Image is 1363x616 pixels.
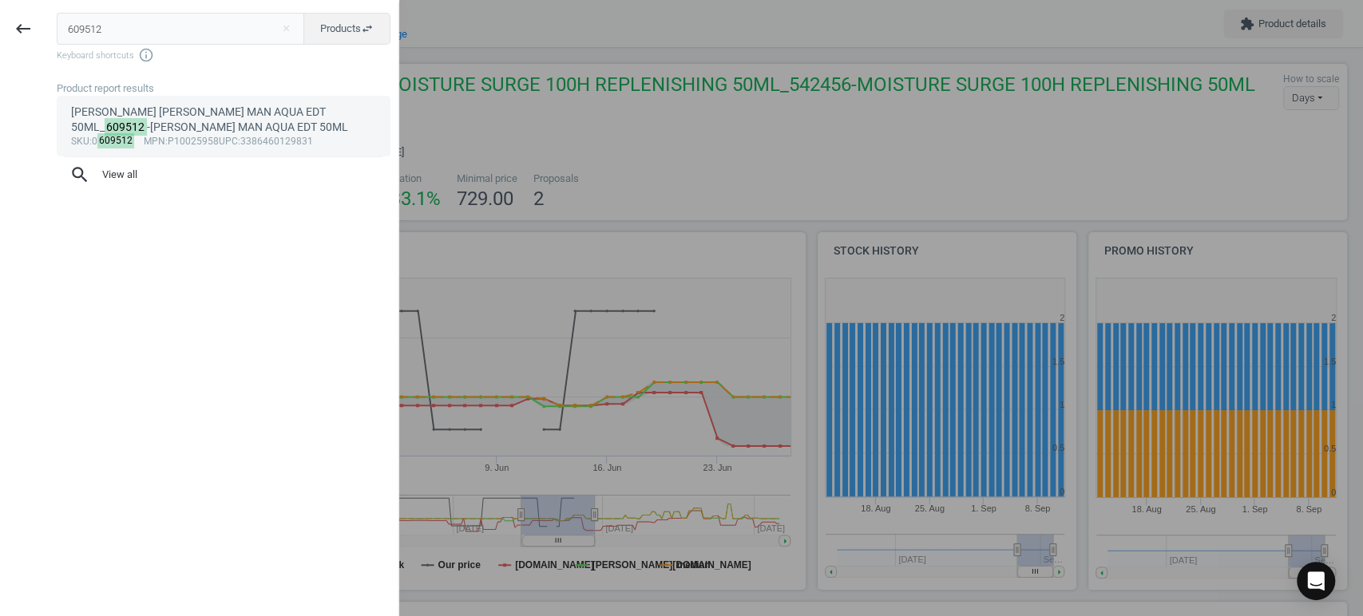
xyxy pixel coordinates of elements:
mark: 609512 [105,118,148,136]
i: info_outline [138,47,154,63]
span: Keyboard shortcuts [57,47,390,63]
input: Enter the SKU or product name [57,13,305,45]
div: Product report results [57,81,398,96]
div: Open Intercom Messenger [1297,562,1335,600]
button: Close [274,22,298,36]
span: sku [71,136,89,147]
span: Products [320,22,374,36]
button: searchView all [57,157,390,192]
div: [PERSON_NAME] [PERSON_NAME] MAN AQUA EDT 50ML_ -[PERSON_NAME] MAN AQUA EDT 50ML [71,105,377,136]
span: mpn [144,136,165,147]
button: Productsswap_horiz [303,13,390,45]
i: keyboard_backspace [14,19,33,38]
span: upc [219,136,238,147]
button: keyboard_backspace [5,10,42,48]
div: :0 :P10025958 :3386460129831 [71,136,377,148]
span: View all [69,164,378,185]
mark: 609512 [97,133,135,148]
i: search [69,164,90,185]
i: swap_horiz [361,22,374,35]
